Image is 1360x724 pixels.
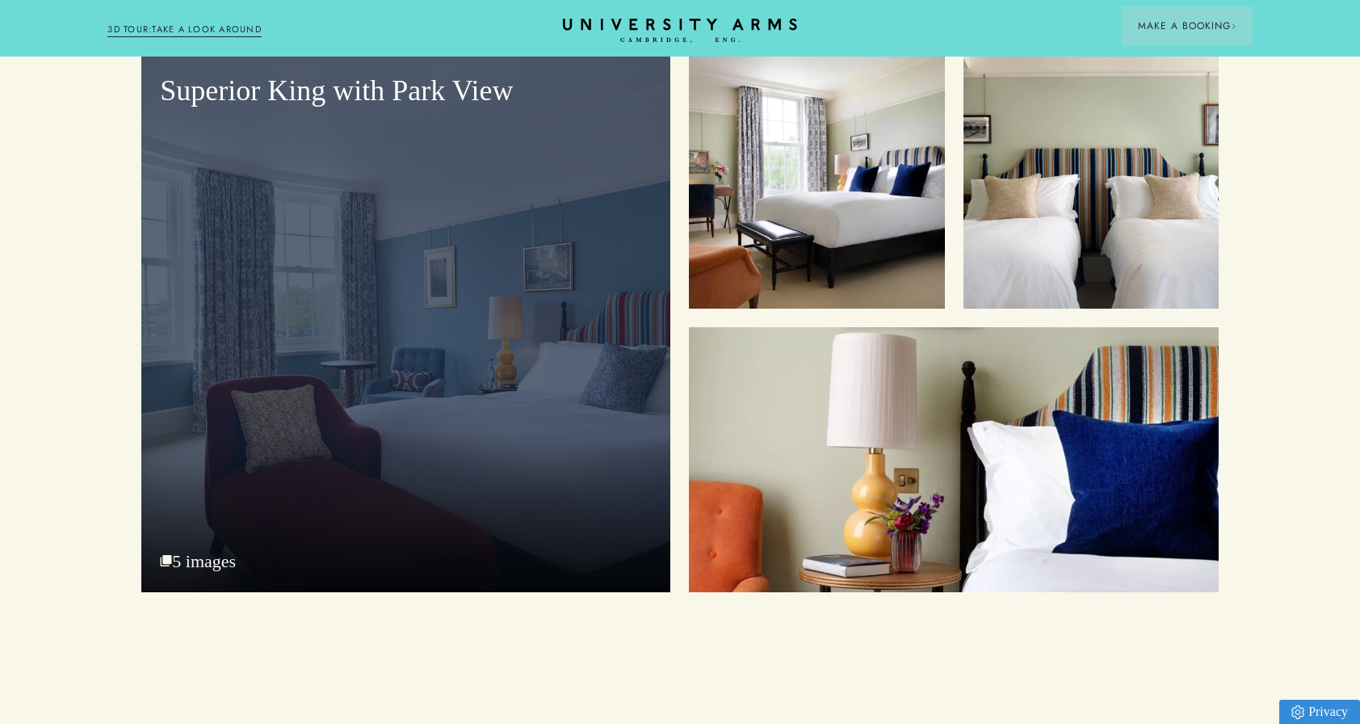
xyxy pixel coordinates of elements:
[1231,23,1236,29] img: Arrow icon
[107,23,262,37] a: 3D TOUR:TAKE A LOOK AROUND
[1138,19,1236,33] span: Make a Booking
[1122,6,1253,45] button: Make a BookingArrow icon
[563,19,797,44] a: Home
[1279,700,1360,724] a: Privacy
[1291,705,1304,719] img: Privacy
[160,72,652,111] p: Superior King with Park View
